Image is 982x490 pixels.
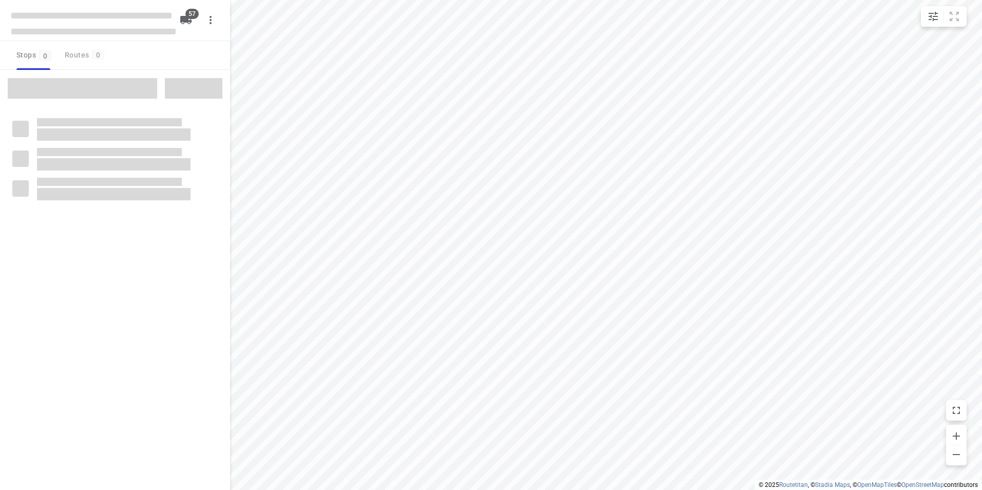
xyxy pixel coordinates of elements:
a: Routetitan [779,481,808,488]
button: Map settings [923,6,943,27]
a: OpenMapTiles [857,481,897,488]
li: © 2025 , © , © © contributors [759,481,978,488]
a: OpenStreetMap [901,481,944,488]
div: small contained button group [921,6,967,27]
a: Stadia Maps [815,481,850,488]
